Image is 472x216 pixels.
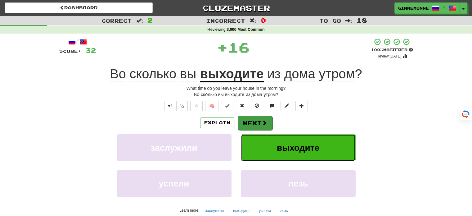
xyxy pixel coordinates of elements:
[277,143,319,153] span: выходите
[206,17,245,24] span: Incorrect
[129,67,176,81] span: сколько
[5,2,153,13] a: Dashboard
[249,18,256,23] span: :
[394,2,460,14] a: Gimmemonne /
[151,143,197,153] span: заслужили
[345,18,352,23] span: :
[200,67,264,82] u: выходите
[85,46,96,54] span: 32
[371,47,383,52] span: 100 %
[190,101,203,111] button: Favorite sentence (alt+f)
[221,101,233,111] button: Set this sentence to 100% Mastered (alt+m)
[163,101,188,111] div: Text-to-speech controls
[267,67,281,81] span: из
[228,39,249,55] span: 16
[117,170,232,197] button: успели
[162,2,310,13] a: Clozemaster
[205,101,218,111] button: 🧠
[357,16,367,24] span: 18
[277,206,291,215] button: лезь
[217,38,228,57] span: +
[164,101,177,111] button: Play sentence audio (ctl+space)
[443,5,446,9] span: /
[227,27,264,32] strong: 3,000 Most Common
[110,67,126,81] span: Во
[319,17,341,24] span: To go
[251,101,263,111] button: Ignore sentence (alt+i)
[261,16,266,24] span: 0
[117,134,232,161] button: заслужили
[236,101,248,111] button: Reset to 0% Mastered (alt+r)
[202,206,227,215] button: заслужили
[59,85,413,91] div: What time do you leave your house in the morning?
[159,179,189,188] span: успели
[238,116,272,130] button: Next
[371,47,413,53] div: Mastered
[295,101,308,111] button: Add to collection (alt+a)
[241,170,356,197] button: лезь
[59,38,96,46] div: /
[255,206,274,215] button: успели
[59,48,82,54] span: Score:
[284,67,315,81] span: дома
[180,67,196,81] span: вы
[230,206,253,215] button: выходите
[281,101,293,111] button: Edit sentence (alt+d)
[241,134,356,161] button: выходите
[264,67,362,81] span: ?
[200,117,234,128] button: Explain
[319,67,355,81] span: утром
[376,54,401,58] small: Review: [DATE]
[288,179,308,188] span: лезь
[101,17,132,24] span: Correct
[147,16,153,24] span: 2
[59,91,413,98] div: Во́ ско́лько вы́ выходите и́з до́ма у́тром?
[179,208,199,213] small: Learn more:
[266,101,278,111] button: Discuss sentence (alt+u)
[398,5,429,11] span: Gimmemonne
[136,18,143,23] span: :
[176,101,188,111] button: ½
